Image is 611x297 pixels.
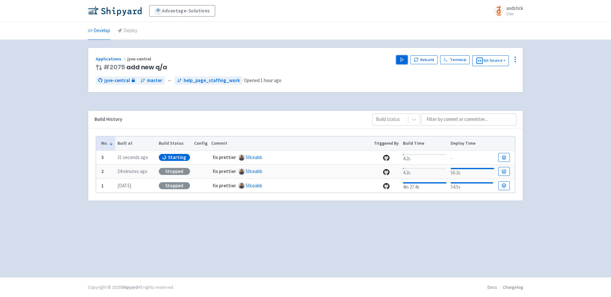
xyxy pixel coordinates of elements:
th: Build Status [157,136,192,150]
th: Build Time [401,136,448,150]
span: jyve-central [104,77,130,84]
button: No. [101,140,113,147]
a: jyve-central [96,76,137,85]
strong: fix prettier [213,154,236,160]
div: 4.2s [403,153,446,162]
img: Shipyard logo [88,6,142,16]
a: 50ceabb [246,168,262,174]
a: 50ceabb [246,183,262,189]
strong: fix prettier [213,168,236,174]
a: Build Details [498,153,510,162]
a: #2075 [103,63,125,72]
a: Changelog [503,284,523,290]
span: aodstick [506,5,523,11]
span: Opened [244,77,281,83]
div: 54.5s [451,181,494,191]
a: aodstick User [490,6,523,16]
a: Build Details [498,181,510,190]
time: 34 minutes ago [117,168,147,174]
span: add new q/a [103,64,167,71]
span: help_page_staffing_work [184,77,240,84]
div: Build History [95,116,362,123]
div: Stopped [159,182,190,189]
small: User [506,12,523,16]
b: 3 [101,154,104,160]
th: Config [192,136,209,150]
div: Copyright © 2025 All rights reserved. [88,284,174,291]
span: jyve-central [127,56,152,62]
a: Advantage-Solutions [149,5,215,17]
th: Deploy Time [448,136,496,150]
div: - [451,153,494,162]
a: master [138,76,165,85]
a: Deploy [118,22,137,40]
a: Shipyard [121,284,138,290]
button: Git Source [472,55,509,66]
b: 2 [101,168,104,174]
a: Develop [88,22,110,40]
strong: fix prettier [213,183,236,189]
th: Commit [209,136,372,150]
div: Stopped [159,168,190,175]
button: Rebuild [410,55,438,64]
th: Triggered By [372,136,401,150]
a: help_page_staffing_work [175,76,242,85]
time: 31 seconds ago [117,154,148,160]
input: Filter by commit or committer... [421,114,516,126]
div: 56.2s [451,167,494,176]
a: Build Details [498,167,510,176]
span: Starting [168,154,186,161]
a: Applications [96,56,127,62]
a: Docs [488,284,497,290]
span: master [147,77,162,84]
a: 50ceabb [246,154,262,160]
th: Built at [115,136,157,150]
time: [DATE] [117,183,131,189]
a: Terminal [440,55,470,64]
b: 1 [101,183,104,189]
div: 4.2s [403,167,446,176]
span: ← [167,77,172,84]
div: 4m 27.4s [403,181,446,191]
time: 1 hour ago [261,77,281,83]
button: Play [396,55,408,64]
